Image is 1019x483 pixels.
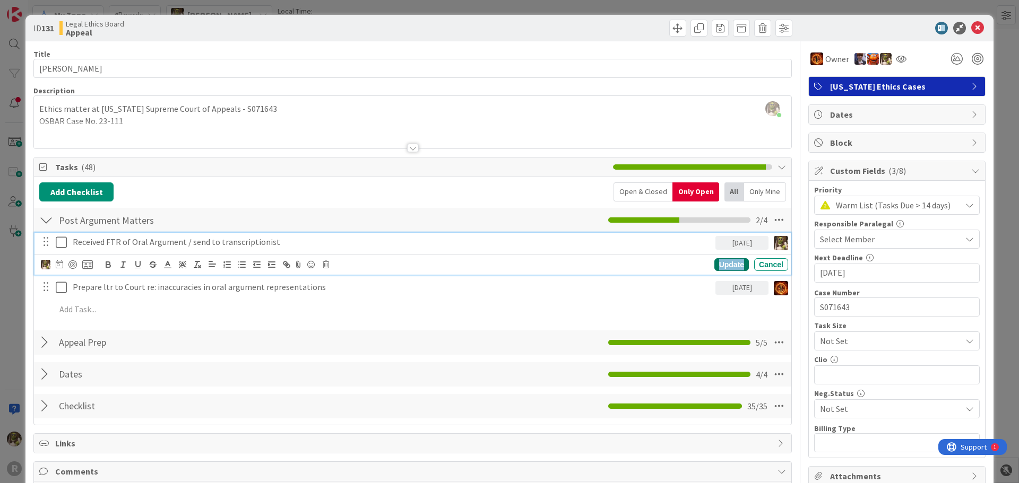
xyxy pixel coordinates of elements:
label: Case Number [814,288,860,297]
img: yW9LRPfq2I1p6cQkqhMnMPjKb8hcA9gF.jpg [765,101,780,116]
span: Support [22,2,48,14]
span: Dates [830,108,966,121]
img: DG [41,260,50,269]
span: Description [33,86,75,95]
label: Title [33,49,50,59]
div: Only Open [672,182,719,201]
div: 1 [55,4,58,13]
input: MM/DD/YYYY [820,264,974,282]
div: Only Mine [744,182,786,201]
input: Add Checklist... [55,397,294,416]
span: 2 / 4 [756,214,767,226]
span: Not Set [820,333,956,348]
div: All [724,182,744,201]
p: Ethics matter at [US_STATE] Supreme Court of Appeals - S071643 [39,103,786,115]
div: [DATE] [715,281,768,295]
div: Open & Closed [614,182,672,201]
span: ( 48 ) [81,162,96,172]
div: Next Deadline [814,254,980,261]
div: Priority [814,186,980,194]
div: Clio [814,356,980,363]
input: Add Checklist... [55,210,294,230]
span: Tasks [55,161,608,173]
p: Prepare ltr to Court re: inaccuracies in oral argument representations [73,281,711,293]
p: OSBAR Case No. 23-111 [39,115,786,127]
b: Appeal [66,28,124,37]
img: TR [810,52,823,65]
span: ID [33,22,54,34]
span: Legal Ethics Board [66,20,124,28]
input: Add Checklist... [55,365,294,384]
input: Add Checklist... [55,333,294,352]
span: Custom Fields [830,164,966,177]
img: KA [867,53,879,65]
p: Received FTR of Oral Argument / send to transcriptionist [73,236,711,248]
span: Owner [825,52,849,65]
img: DG [880,53,892,65]
span: 35 / 35 [747,400,767,412]
div: Responsible Paralegal [814,220,980,227]
div: Neg.Status [814,390,980,397]
span: Attachments [830,470,966,482]
label: Billing Type [814,424,856,433]
span: Comments [55,465,772,478]
input: type card name here... [33,59,792,78]
button: Add Checklist [39,182,114,201]
img: ML [854,53,866,65]
img: DG [774,236,788,250]
div: Cancel [754,258,788,271]
span: 5 / 5 [756,336,767,349]
span: Links [55,437,772,450]
b: 131 [41,23,54,33]
span: Warm List (Tasks Due > 14 days) [836,198,956,213]
div: Update [714,258,749,271]
img: TR [774,281,788,295]
span: ( 3/8 ) [888,165,906,176]
span: 4 / 4 [756,368,767,381]
span: Select Member [820,233,875,245]
div: Task Size [814,322,980,329]
div: [DATE] [715,236,768,250]
span: Block [830,136,966,149]
span: Not Set [820,401,956,416]
span: [US_STATE] Ethics Cases [830,80,966,93]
